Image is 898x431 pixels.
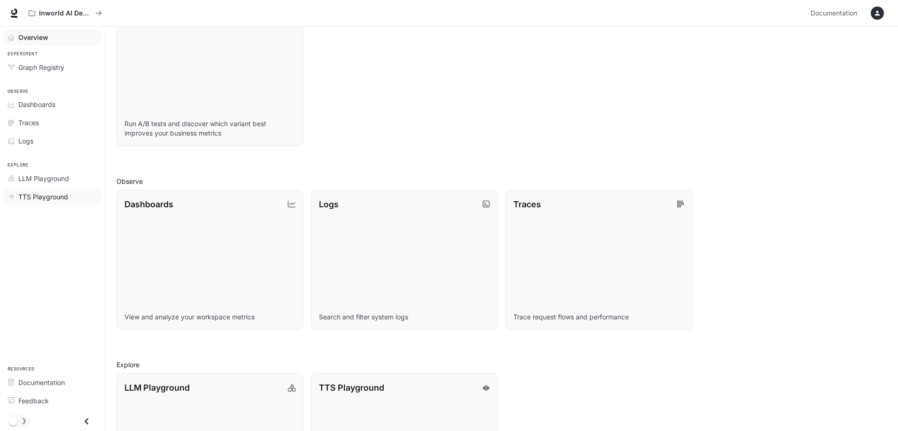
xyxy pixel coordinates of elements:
[4,170,101,187] a: LLM Playground
[18,118,39,128] span: Traces
[18,62,64,72] span: Graph Registry
[319,312,490,322] p: Search and filter system logs
[24,4,106,23] button: All workspaces
[116,6,303,146] a: Graph RegistryRun A/B tests and discover which variant best improves your business metrics
[39,9,92,17] p: Inworld AI Demos
[18,32,48,42] span: Overview
[4,29,101,45] a: Overview
[124,198,173,211] p: Dashboards
[4,374,101,391] a: Documentation
[311,190,498,330] a: LogsSearch and filter system logs
[4,59,101,76] a: Graph Registry
[116,360,887,370] h2: Explore
[18,136,33,146] span: Logs
[4,393,101,409] a: Feedback
[18,192,68,202] span: TTS Playground
[18,396,49,406] span: Feedback
[124,312,295,322] p: View and analyze your workspace metrics
[4,133,101,149] a: Logs
[4,114,101,131] a: Traces
[807,4,864,23] a: Documentation
[18,378,65,387] span: Documentation
[319,381,384,394] p: TTS Playground
[811,8,857,19] span: Documentation
[116,190,303,330] a: DashboardsView and analyze your workspace metrics
[18,99,55,109] span: Dashboards
[505,190,692,330] a: TracesTrace request flows and performance
[4,189,101,205] a: TTS Playground
[319,198,339,211] p: Logs
[76,412,97,431] button: Close drawer
[8,416,18,426] span: Dark mode toggle
[124,119,295,138] p: Run A/B tests and discover which variant best improves your business metrics
[513,198,541,211] p: Traces
[4,96,101,113] a: Dashboards
[124,381,190,394] p: LLM Playground
[513,312,684,322] p: Trace request flows and performance
[116,176,887,186] h2: Observe
[18,174,69,183] span: LLM Playground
